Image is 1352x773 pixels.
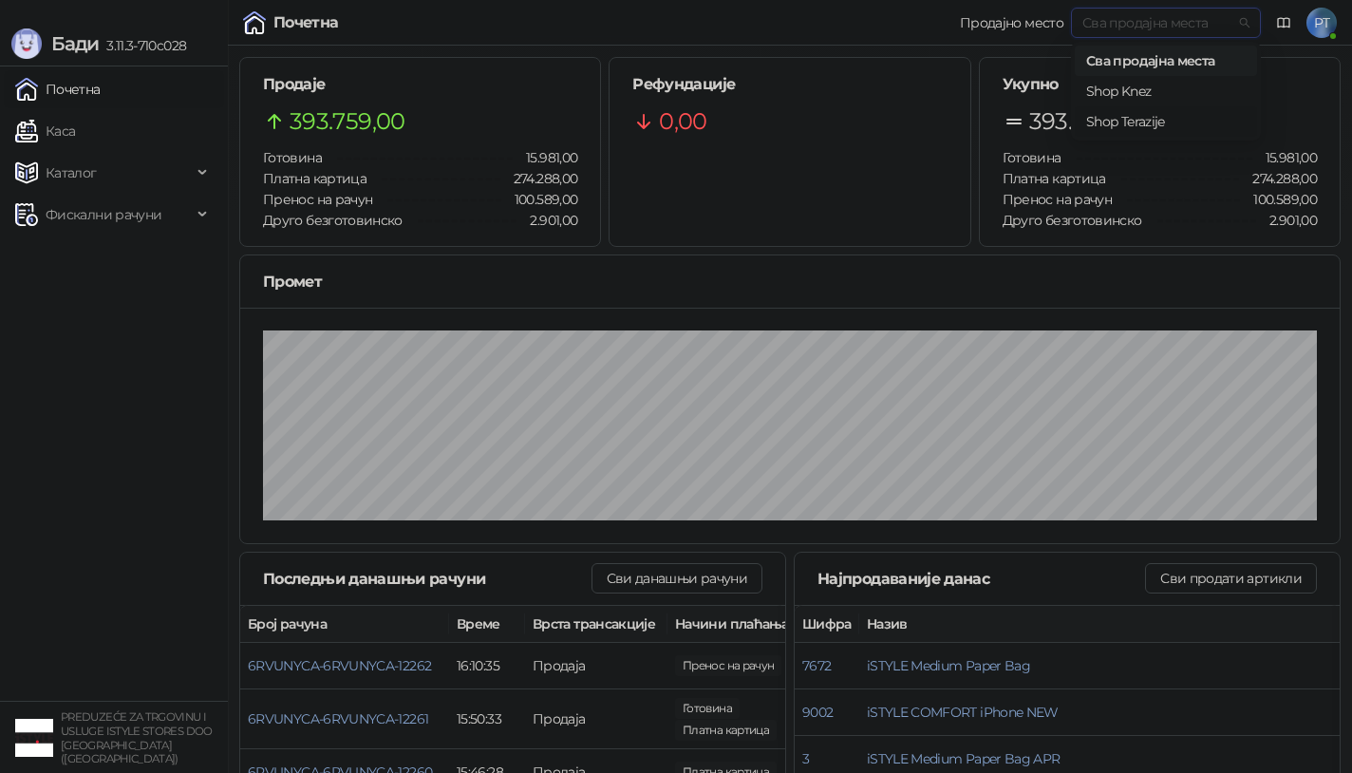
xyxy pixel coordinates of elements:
[667,606,857,643] th: Начини плаћања
[263,212,403,229] span: Друго безготовинско
[99,37,186,54] span: 3.11.3-710c028
[795,606,859,643] th: Шифра
[1003,170,1106,187] span: Платна картица
[15,70,101,108] a: Почетна
[1075,106,1257,137] div: Shop Terazije
[867,657,1030,674] button: iSTYLE Medium Paper Bag
[501,189,578,210] span: 100.589,00
[46,196,161,234] span: Фискални рачуни
[1003,212,1142,229] span: Друго безготовинско
[263,149,322,166] span: Готовина
[1256,210,1317,231] span: 2.901,00
[659,104,706,140] span: 0,00
[449,606,525,643] th: Време
[525,689,667,749] td: Продаја
[248,657,431,674] button: 6RVUNYCA-6RVUNYCA-12262
[263,191,372,208] span: Пренос на рачун
[273,15,339,30] div: Почетна
[591,563,762,594] button: Сви данашњи рачуни
[802,657,831,674] button: 7672
[1003,149,1061,166] span: Готовина
[1075,76,1257,106] div: Shop Knez
[1306,8,1337,38] span: PT
[525,606,667,643] th: Врста трансакције
[1252,147,1317,168] span: 15.981,00
[817,567,1145,591] div: Најпродаваније данас
[46,154,97,192] span: Каталог
[1239,168,1317,189] span: 274.288,00
[525,643,667,689] td: Продаја
[1240,189,1317,210] span: 100.589,00
[675,698,740,719] span: 1,00
[675,655,781,676] span: 100.589,00
[500,168,578,189] span: 274.288,00
[1003,73,1317,96] h5: Укупно
[240,606,449,643] th: Број рачуна
[449,643,525,689] td: 16:10:35
[675,720,777,741] span: 2.900,00
[290,104,405,140] span: 393.759,00
[449,689,525,749] td: 15:50:33
[11,28,42,59] img: Logo
[632,73,947,96] h5: Рефундације
[51,32,99,55] span: Бади
[516,210,577,231] span: 2.901,00
[15,719,53,757] img: 64x64-companyLogo-77b92cf4-9946-4f36-9751-bf7bb5fd2c7d.png
[1086,81,1246,102] div: Shop Knez
[248,710,428,727] button: 6RVUNYCA-6RVUNYCA-12261
[1003,191,1112,208] span: Пренос на рачун
[1268,8,1299,38] a: Документација
[1086,111,1246,132] div: Shop Terazije
[802,750,809,767] button: 3
[263,270,1317,293] div: Промет
[61,710,213,765] small: PREDUZEĆE ZA TRGOVINU I USLUGE ISTYLE STORES DOO [GEOGRAPHIC_DATA] ([GEOGRAPHIC_DATA])
[15,112,75,150] a: Каса
[1029,104,1145,140] span: 393.759,00
[513,147,577,168] span: 15.981,00
[1082,9,1249,37] span: Сва продајна места
[263,73,577,96] h5: Продаје
[1086,50,1246,71] div: Сва продајна места
[960,16,1063,29] div: Продајно место
[1145,563,1317,594] button: Сви продати артикли
[802,704,833,721] button: 9002
[263,567,591,591] div: Последњи данашњи рачуни
[263,170,366,187] span: Платна картица
[867,704,1059,721] button: iSTYLE COMFORT iPhone NEW
[867,750,1061,767] button: iSTYLE Medium Paper Bag APR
